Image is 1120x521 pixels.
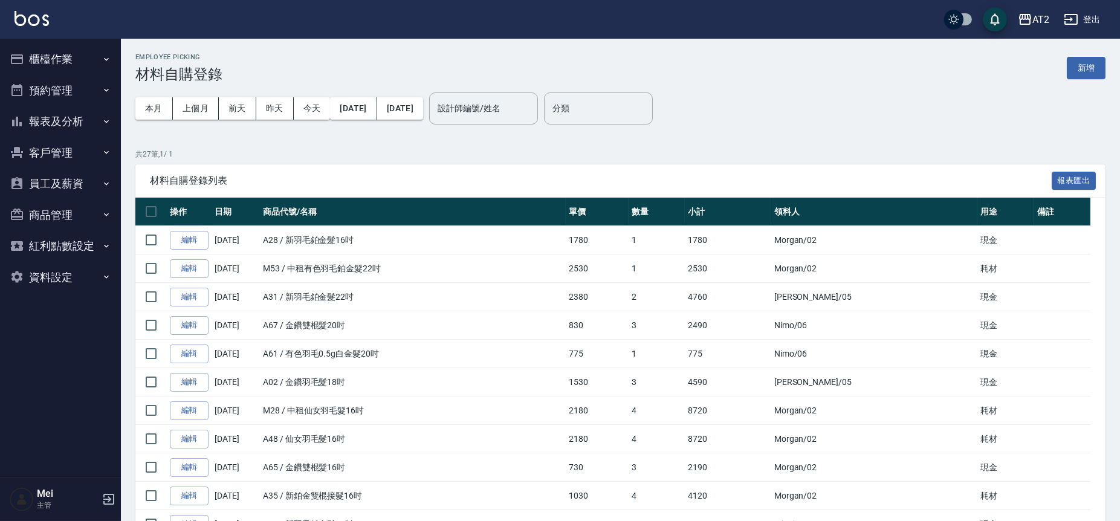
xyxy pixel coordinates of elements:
[212,283,260,311] td: [DATE]
[629,482,685,510] td: 4
[629,283,685,311] td: 2
[260,340,566,368] td: A61 / 有色羽毛0.5g白金髮20吋
[629,453,685,482] td: 3
[170,259,209,278] a: 編輯
[983,7,1007,31] button: save
[977,340,1034,368] td: 現金
[1067,57,1105,79] button: 新增
[260,396,566,425] td: M28 / 中租仙女羽毛髮16吋
[330,97,377,120] button: [DATE]
[977,226,1034,254] td: 現金
[37,488,99,500] h5: Mei
[170,458,209,477] a: 編輯
[1067,62,1105,73] a: 新增
[685,368,771,396] td: 4590
[260,283,566,311] td: A31 / 新羽毛鉑金髮22吋
[566,396,628,425] td: 2180
[566,453,628,482] td: 730
[170,373,209,392] a: 編輯
[977,254,1034,283] td: 耗材
[685,482,771,510] td: 4120
[1052,174,1096,186] a: 報表匯出
[977,453,1034,482] td: 現金
[566,482,628,510] td: 1030
[566,340,628,368] td: 775
[771,368,977,396] td: [PERSON_NAME] /05
[1034,198,1091,226] th: 備註
[566,425,628,453] td: 2180
[170,288,209,306] a: 編輯
[212,453,260,482] td: [DATE]
[212,482,260,510] td: [DATE]
[629,226,685,254] td: 1
[685,453,771,482] td: 2190
[771,283,977,311] td: [PERSON_NAME] /05
[260,198,566,226] th: 商品代號/名稱
[170,487,209,505] a: 編輯
[10,487,34,511] img: Person
[5,168,116,199] button: 員工及薪資
[771,425,977,453] td: Morgan /02
[629,198,685,226] th: 數量
[566,283,628,311] td: 2380
[566,254,628,283] td: 2530
[685,340,771,368] td: 775
[771,396,977,425] td: Morgan /02
[629,396,685,425] td: 4
[377,97,423,120] button: [DATE]
[629,340,685,368] td: 1
[566,368,628,396] td: 1530
[685,226,771,254] td: 1780
[212,311,260,340] td: [DATE]
[771,198,977,226] th: 領料人
[256,97,294,120] button: 昨天
[977,425,1034,453] td: 耗材
[566,226,628,254] td: 1780
[212,368,260,396] td: [DATE]
[977,396,1034,425] td: 耗材
[170,345,209,363] a: 編輯
[977,368,1034,396] td: 現金
[771,453,977,482] td: Morgan /02
[135,66,222,83] h3: 材料自購登錄
[977,283,1034,311] td: 現金
[212,226,260,254] td: [DATE]
[170,430,209,448] a: 編輯
[5,44,116,75] button: 櫃檯作業
[685,254,771,283] td: 2530
[566,198,628,226] th: 單價
[170,401,209,420] a: 編輯
[212,198,260,226] th: 日期
[212,340,260,368] td: [DATE]
[629,368,685,396] td: 3
[1032,12,1049,27] div: AT2
[173,97,219,120] button: 上個月
[685,396,771,425] td: 8720
[566,311,628,340] td: 830
[1013,7,1054,32] button: AT2
[977,482,1034,510] td: 耗材
[771,254,977,283] td: Morgan /02
[5,230,116,262] button: 紅利點數設定
[135,53,222,61] h2: Employee Picking
[212,254,260,283] td: [DATE]
[685,425,771,453] td: 8720
[260,311,566,340] td: A67 / 金鑽雙棍髮20吋
[170,231,209,250] a: 編輯
[260,482,566,510] td: A35 / 新鉑金雙棍接髮16吋
[260,425,566,453] td: A48 / 仙女羽毛髮16吋
[771,311,977,340] td: Nimo /06
[5,137,116,169] button: 客戶管理
[212,425,260,453] td: [DATE]
[15,11,49,26] img: Logo
[170,316,209,335] a: 編輯
[771,340,977,368] td: Nimo /06
[977,198,1034,226] th: 用途
[219,97,256,120] button: 前天
[294,97,331,120] button: 今天
[260,453,566,482] td: A65 / 金鑽雙棍髮16吋
[685,198,771,226] th: 小計
[1059,8,1105,31] button: 登出
[260,226,566,254] td: A28 / 新羽毛鉑金髮16吋
[771,226,977,254] td: Morgan /02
